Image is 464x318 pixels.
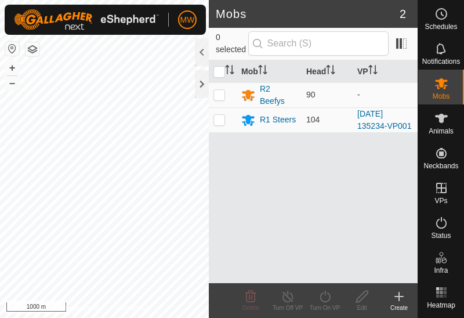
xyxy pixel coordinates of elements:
th: Head [302,60,353,83]
td: - [353,82,418,107]
span: Schedules [425,23,457,30]
div: Turn Off VP [269,303,306,312]
div: R2 Beefys [260,83,297,107]
p-sorticon: Activate to sort [225,67,234,76]
p-sorticon: Activate to sort [258,67,267,76]
span: 90 [306,90,316,99]
span: Notifications [422,58,460,65]
span: 2 [400,5,406,23]
span: MW [180,14,195,26]
th: VP [353,60,418,83]
span: Infra [434,267,448,274]
a: Privacy Policy [59,303,102,313]
span: Status [431,232,451,239]
button: Map Layers [26,42,39,56]
p-sorticon: Activate to sort [368,67,378,76]
p-sorticon: Activate to sort [326,67,335,76]
span: 104 [306,115,320,124]
img: Gallagher Logo [14,9,159,30]
button: Reset Map [5,42,19,56]
th: Mob [237,60,302,83]
button: – [5,76,19,90]
span: Animals [429,128,454,135]
div: R1 Steers [260,114,296,126]
span: Delete [242,305,259,311]
span: VPs [434,197,447,204]
span: 0 selected [216,31,248,56]
div: Turn On VP [306,303,343,312]
h2: Mobs [216,7,400,21]
a: [DATE] 135234-VP001 [357,109,411,131]
div: Edit [343,303,380,312]
a: Contact Us [116,303,150,313]
span: Heatmap [427,302,455,309]
input: Search (S) [248,31,389,56]
span: Neckbands [423,162,458,169]
div: Create [380,303,418,312]
button: + [5,61,19,75]
span: Mobs [433,93,449,100]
